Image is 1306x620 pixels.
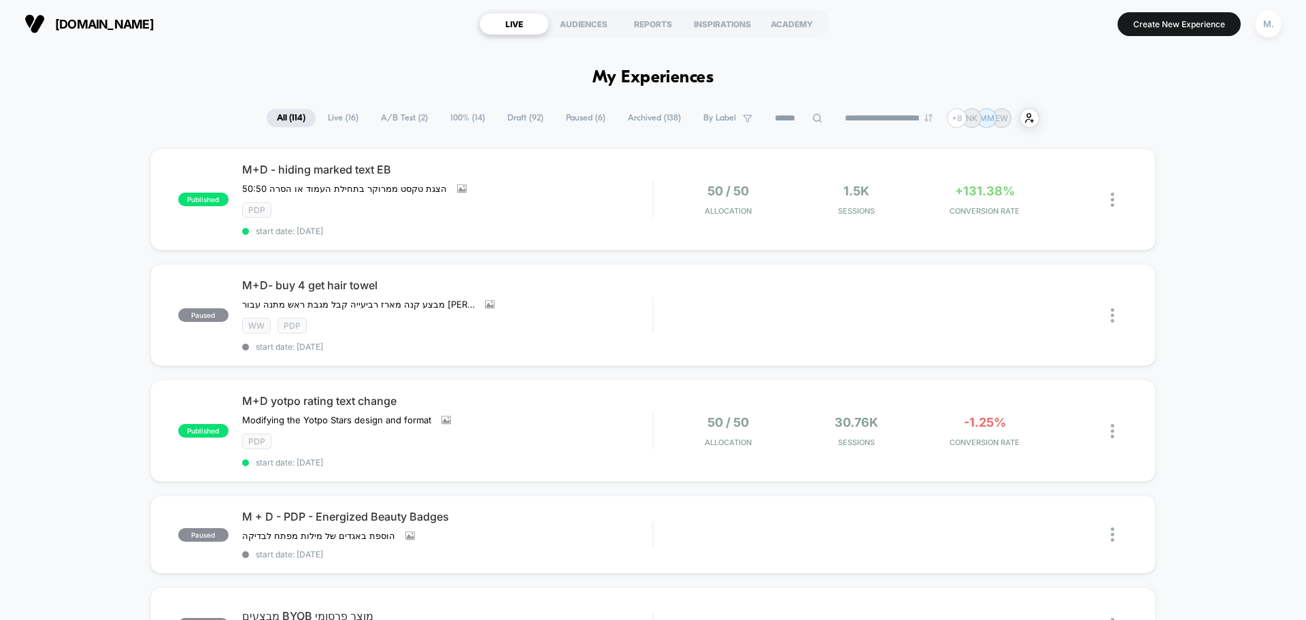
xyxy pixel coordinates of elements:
[55,17,154,31] span: [DOMAIN_NAME]
[966,113,977,123] p: NK
[796,438,918,447] span: Sessions
[20,13,158,35] button: [DOMAIN_NAME]
[278,318,307,333] span: pdp
[707,415,749,429] span: 50 / 50
[242,318,271,333] span: WW
[371,109,438,127] span: A/B Test ( 2 )
[618,13,688,35] div: REPORTS
[947,108,967,128] div: + 8
[1111,308,1114,323] img: close
[688,13,757,35] div: INSPIRATIONS
[843,184,869,198] span: 1.5k
[979,113,994,123] p: MM
[796,206,918,216] span: Sessions
[964,415,1006,429] span: -1.25%
[592,68,714,88] h1: My Experiences
[1111,527,1114,542] img: close
[267,109,316,127] span: All ( 114 )
[242,163,652,176] span: M+D - hiding marked text EB
[703,113,736,123] span: By Label
[556,109,616,127] span: Paused ( 6 )
[707,184,749,198] span: 50 / 50
[924,438,1045,447] span: CONVERSION RATE
[497,109,554,127] span: Draft ( 92 )
[242,457,652,468] span: start date: [DATE]
[178,528,229,542] span: paused
[757,13,826,35] div: ACADEMY
[242,278,652,292] span: M+D- buy 4 get hair towel
[1111,193,1114,207] img: close
[242,202,271,218] span: pdp
[242,434,271,449] span: pdp
[242,342,652,352] span: start date: [DATE]
[242,414,431,425] span: Modifying the Yotpo Stars design and format
[1255,11,1282,37] div: M.
[242,183,447,194] span: 50:50 הצגת טקסט ממרוקר בתחילת העמוד או הסרה
[924,114,933,122] img: end
[24,14,45,34] img: Visually logo
[1111,424,1114,438] img: close
[242,394,652,408] span: M+D yotpo rating text change
[480,13,549,35] div: LIVE
[318,109,369,127] span: Live ( 16 )
[178,308,229,322] span: paused
[1118,12,1241,36] button: Create New Experience
[242,299,475,310] span: מבצע קנה מארז רביעייה קבל מגבת ראש מתנה עבור [PERSON_NAME] ופול ווליום
[835,415,878,429] span: 30.76k
[705,438,752,447] span: Allocation
[178,424,229,438] span: published
[995,113,1008,123] p: EW
[242,510,652,523] span: M + D - PDP - Energized Beauty Badges
[242,226,652,236] span: start date: [DATE]
[924,206,1045,216] span: CONVERSION RATE
[955,184,1015,198] span: +131.38%
[618,109,691,127] span: Archived ( 138 )
[242,549,652,559] span: start date: [DATE]
[549,13,618,35] div: AUDIENCES
[178,193,229,206] span: published
[1251,10,1286,38] button: M.
[242,530,395,541] span: הוספת באגדים של מילות מפתח לבדיקה
[705,206,752,216] span: Allocation
[440,109,495,127] span: 100% ( 14 )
